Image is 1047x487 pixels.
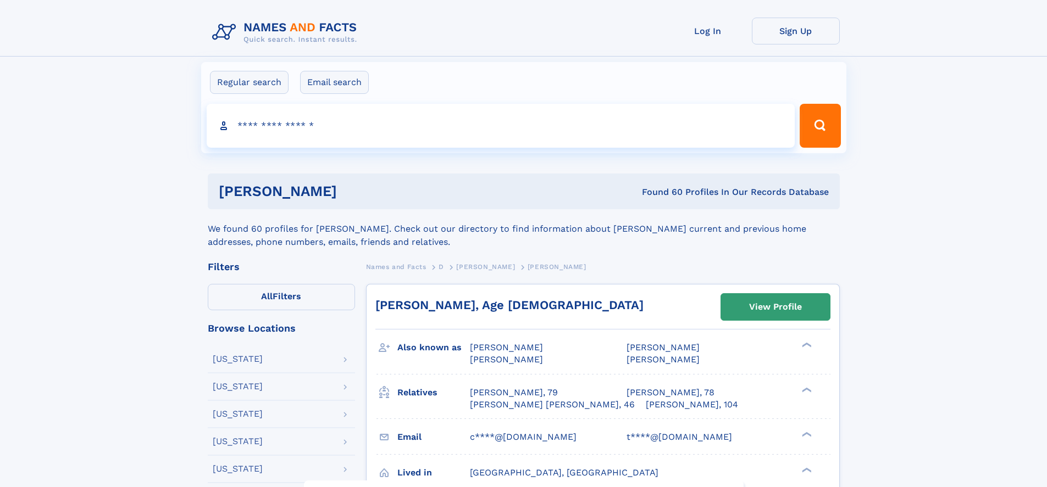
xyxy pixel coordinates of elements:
[664,18,752,44] a: Log In
[470,354,543,365] span: [PERSON_NAME]
[213,437,263,446] div: [US_STATE]
[627,387,714,399] a: [PERSON_NAME], 78
[300,71,369,94] label: Email search
[470,342,543,352] span: [PERSON_NAME]
[470,399,635,411] a: [PERSON_NAME] [PERSON_NAME], 46
[261,291,273,301] span: All
[627,342,700,352] span: [PERSON_NAME]
[470,387,558,399] a: [PERSON_NAME], 79
[397,428,470,446] h3: Email
[646,399,738,411] a: [PERSON_NAME], 104
[397,383,470,402] h3: Relatives
[213,382,263,391] div: [US_STATE]
[721,294,830,320] a: View Profile
[752,18,840,44] a: Sign Up
[799,386,812,393] div: ❯
[456,260,515,273] a: [PERSON_NAME]
[800,104,840,148] button: Search Button
[439,263,444,271] span: D
[397,463,470,482] h3: Lived in
[799,430,812,438] div: ❯
[213,410,263,418] div: [US_STATE]
[397,338,470,357] h3: Also known as
[208,284,355,310] label: Filters
[489,186,829,198] div: Found 60 Profiles In Our Records Database
[207,104,795,148] input: search input
[208,209,840,249] div: We found 60 profiles for [PERSON_NAME]. Check out our directory to find information about [PERSON...
[210,71,289,94] label: Regular search
[528,263,586,271] span: [PERSON_NAME]
[799,342,812,349] div: ❯
[799,466,812,473] div: ❯
[219,184,490,198] h1: [PERSON_NAME]
[208,18,366,47] img: Logo Names and Facts
[749,294,802,320] div: View Profile
[208,262,355,272] div: Filters
[470,467,658,478] span: [GEOGRAPHIC_DATA], [GEOGRAPHIC_DATA]
[213,464,263,473] div: [US_STATE]
[366,260,426,273] a: Names and Facts
[456,263,515,271] span: [PERSON_NAME]
[627,354,700,365] span: [PERSON_NAME]
[375,298,644,312] a: [PERSON_NAME], Age [DEMOGRAPHIC_DATA]
[208,323,355,333] div: Browse Locations
[439,260,444,273] a: D
[213,355,263,363] div: [US_STATE]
